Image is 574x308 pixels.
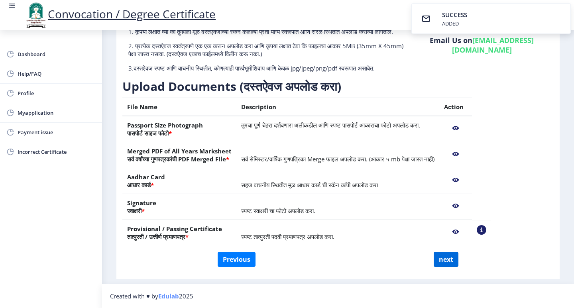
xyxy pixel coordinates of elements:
td: तुमचा पूर्ण चेहरा दर्शवणारा अलीकडील आणि स्पष्ट पासपोर्ट आकाराचा फोटो अपलोड करा. [236,116,439,142]
nb-action: View File [444,147,467,161]
nb-action: View Sample PDC [477,225,486,235]
th: File Name [122,98,236,116]
span: Incorrect Certificate [18,147,96,157]
span: Created with ♥ by 2025 [110,292,193,300]
p: 3.दस्तऐवज स्पष्ट आणि वाचनीय स्थितीत, कोणत्याही पार्श्वभूमीशिवाय आणि केवळ jpg/jpeg/png/pdf स्वरूपा... [128,64,404,72]
h6: Email Us on [416,35,548,55]
th: Aadhar Card आधार कार्ड [122,168,236,194]
a: Edulab [158,292,179,300]
th: Signature स्वाक्षरी [122,194,236,220]
div: ADDED [442,20,469,27]
nb-action: View File [444,225,467,239]
span: Payment issue [18,128,96,137]
span: स्पष्ट तात्पुरती पदवी प्रमाणपत्र अपलोड करा. [241,233,334,241]
span: सहज वाचनीय स्थितीत मूळ आधार कार्ड ची स्कॅन कॉपी अपलोड करा [241,181,378,189]
span: Dashboard [18,49,96,59]
img: logo [24,2,48,29]
span: स्पष्ट स्वाक्षरी चा फोटो अपलोड करा. [241,207,315,215]
button: Previous [218,252,256,267]
span: SUCCESS [442,11,467,19]
button: next [434,252,458,267]
th: Merged PDF of All Years Marksheet सर्व वर्षांच्या गुणपत्रकांची PDF Merged File [122,142,236,168]
span: Myapplication [18,108,96,118]
nb-action: View File [444,121,467,135]
th: Description [236,98,439,116]
span: Help/FAQ [18,69,96,78]
p: 1. कृपया लक्षात घ्या की तुम्हाला मूळ दस्तऐवजांच्या स्कॅन केलेल्या प्रती योग्य स्वरूपात आणि सरळ स्... [128,27,404,35]
a: [EMAIL_ADDRESS][DOMAIN_NAME] [452,35,534,55]
nb-action: View File [444,173,467,187]
span: Profile [18,88,96,98]
nb-action: View File [444,199,467,213]
p: 2. प्रत्येक दस्तऐवज स्वतंत्रपणे एक एक करून अपलोड करा आणि कृपया लक्षात ठेवा कि फाइलचा आकार 5MB (35... [128,42,404,58]
th: Provisional / Passing Certificate तात्पुरती / उत्तीर्ण प्रमाणपत्र [122,220,236,246]
th: Action [439,98,472,116]
span: सर्व सेमिस्टर/वार्षिक गुणपत्रिका Merge फाइल अपलोड करा. (आकार ५ mb पेक्षा जास्त नाही) [241,155,434,163]
th: Passport Size Photograph पासपोर्ट साइज फोटो [122,116,236,142]
h3: Upload Documents (दस्तऐवज अपलोड करा) [122,78,491,94]
a: Convocation / Degree Certificate [24,6,216,22]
